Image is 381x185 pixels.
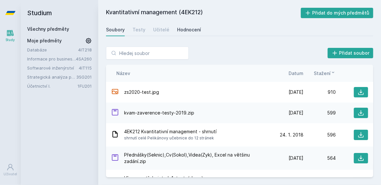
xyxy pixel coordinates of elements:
a: Hodnocení [177,23,201,36]
a: Testy [132,23,145,36]
a: Uživatel [1,160,19,180]
a: 4SA260 [76,56,92,61]
button: Datum [289,70,303,77]
div: 910 [303,89,336,95]
a: Účetnictví I. [27,83,78,89]
div: Hodnocení [177,27,201,33]
button: Stažení [314,70,336,77]
div: Study [6,38,15,42]
h2: Kvantitativní management (4EK212) [106,8,301,18]
div: Učitelé [153,27,169,33]
span: [DATE] [289,89,303,95]
div: ZIP [111,154,119,163]
span: kvam-zaverence-testy-2019.zip [124,110,194,116]
input: Hledej soubor [106,47,189,60]
a: Učitelé [153,23,169,36]
div: Testy [132,27,145,33]
a: Softwarové inženýrství [27,65,79,71]
div: 564 [303,155,336,161]
button: Název [116,70,130,77]
a: 1FU201 [78,83,92,89]
div: JPG [111,88,119,97]
span: [DATE] [289,155,303,161]
div: ZIP [111,108,119,118]
a: Study [1,26,19,46]
span: shrnutí celé Pelikánovy učebnice do 12 stránek [124,135,217,141]
span: Moje předměty [27,38,62,44]
span: zs2020-test.jpg [124,89,159,95]
div: Uživatel [4,172,17,177]
a: 4IT218 [78,47,92,52]
span: Stažení [314,70,331,77]
span: 4EK212 Kvantitativní management - shrnutí [124,128,217,135]
button: Přidat soubor [328,48,374,58]
div: Soubory [106,27,125,33]
a: Soubory [106,23,125,36]
span: Přednášky(Seknic),Cv(Sokol),Videa(Zyk), Excel na většinu zadání.zip [124,152,269,165]
a: Informace pro business (v angličtině) [27,56,76,62]
button: Přidat do mých předmětů [301,8,374,18]
span: 24. 1. 2018 [280,132,303,138]
div: 599 [303,110,336,116]
a: Strategická analýza pro informatiky a statistiky [27,74,76,80]
span: [DATE] [289,110,303,116]
a: Všechny předměty [27,26,69,32]
a: 4IT115 [79,65,92,71]
div: 596 [303,132,336,138]
span: Vše co potřebujete k 1. testu(skoro) [124,175,269,181]
a: 3SG201 [76,74,92,80]
a: Databáze [27,47,78,53]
